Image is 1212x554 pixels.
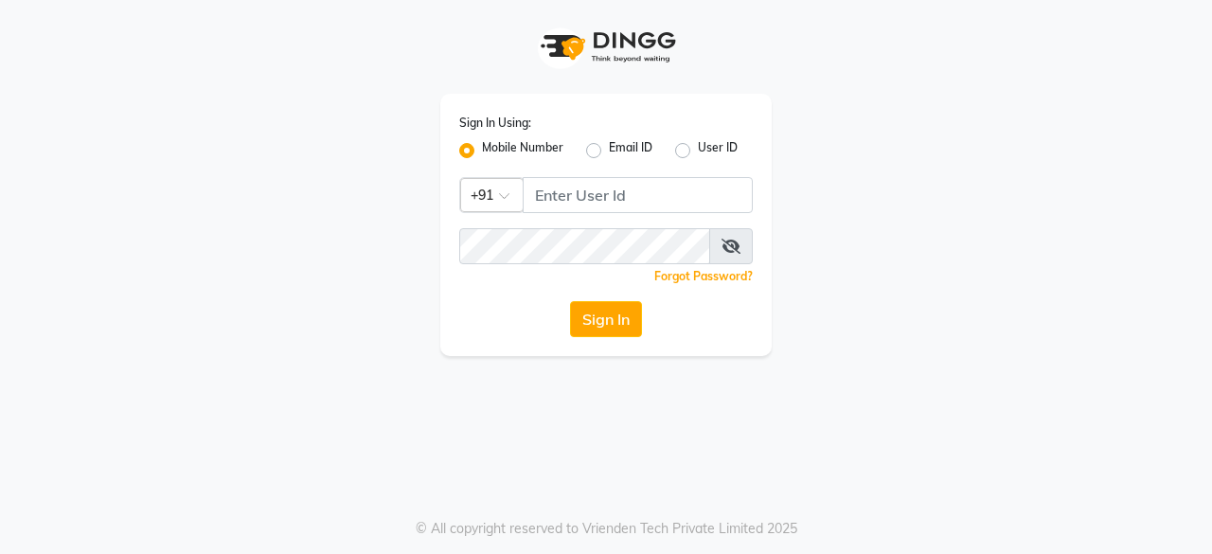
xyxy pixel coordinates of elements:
[570,301,642,337] button: Sign In
[523,177,753,213] input: Username
[698,139,738,162] label: User ID
[654,269,753,283] a: Forgot Password?
[459,228,710,264] input: Username
[459,115,531,132] label: Sign In Using:
[482,139,563,162] label: Mobile Number
[530,19,682,75] img: logo1.svg
[609,139,652,162] label: Email ID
